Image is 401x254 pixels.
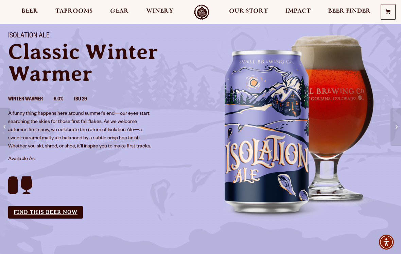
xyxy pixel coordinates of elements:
[8,110,156,151] p: A funny thing happens here around summer’s end—our eyes start searching the skies for those first...
[74,95,98,104] li: IBU 29
[328,9,371,14] span: Beer Finder
[229,9,268,14] span: Our Story
[142,4,178,20] a: Winery
[8,95,54,104] li: Winter Warmer
[281,4,315,20] a: Impact
[51,4,97,20] a: Taprooms
[17,4,42,20] a: Beer
[8,41,192,84] p: Classic Winter Warmer
[189,4,214,20] a: Odell Home
[55,9,93,14] span: Taprooms
[324,4,375,20] a: Beer Finder
[285,9,311,14] span: Impact
[225,4,273,20] a: Our Story
[21,9,38,14] span: Beer
[146,9,173,14] span: Winery
[8,32,192,41] h1: Isolation Ale
[8,206,83,219] a: Find this Beer Now
[379,235,394,250] div: Accessibility Menu
[54,95,74,104] li: 6.0%
[106,4,133,20] a: Gear
[8,155,192,163] p: Available As:
[110,9,129,14] span: Gear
